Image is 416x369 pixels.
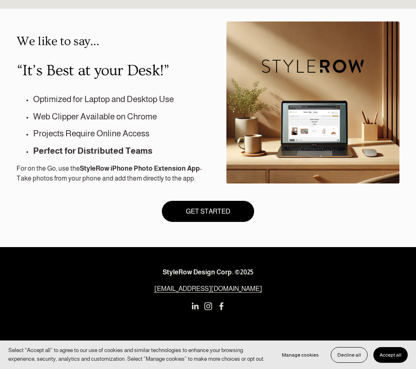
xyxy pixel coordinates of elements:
span: Decline all [337,352,361,358]
strong: StyleRow Design Corp. ©2025 [163,269,253,276]
strong: Perfect for Distributed Teams [33,146,152,155]
a: Instagram [204,302,212,310]
span: Accept all [380,352,402,358]
a: GET STARTED [162,201,254,222]
a: Facebook [217,302,226,310]
strong: StyleRow iPhone Photo Extension App [80,165,200,172]
p: Optimized for Laptop and Desktop Use [33,93,206,105]
p: Web Clipper Available on Chrome [33,110,206,123]
button: Manage cookies [276,347,325,363]
p: Projects Require Online Access [33,127,206,140]
a: LinkedIn [191,302,199,310]
p: Select “Accept all” to agree to our use of cookies and similar technologies to enhance your brows... [8,346,267,363]
button: Decline all [331,347,368,363]
a: [EMAIL_ADDRESS][DOMAIN_NAME] [154,284,262,294]
p: For on the Go, use the - Take photos from your phone and add them directly to the app. [17,164,206,183]
button: Accept all [373,347,408,363]
h2: “It’s Best at your Desk!” [17,62,206,79]
span: Manage cookies [282,352,319,358]
h3: We like to say… [17,34,206,49]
